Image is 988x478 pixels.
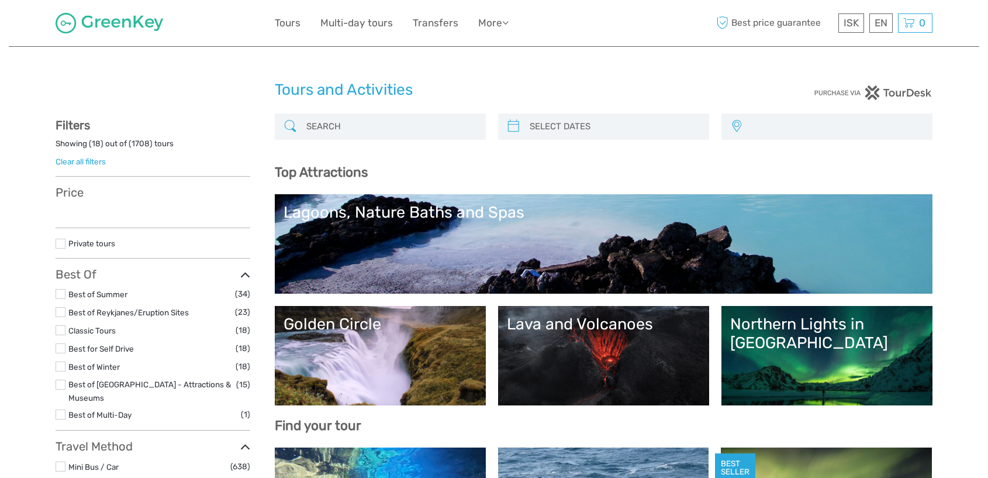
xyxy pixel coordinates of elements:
a: Best of Summer [68,290,127,299]
span: (18) [236,324,250,337]
h3: Price [56,185,250,200]
a: Multi-day tours [320,15,393,32]
span: 0 [917,17,927,29]
div: EN [869,13,893,33]
span: (34) [235,287,250,301]
a: Northern Lights in [GEOGRAPHIC_DATA] [730,315,924,397]
span: (1) [241,408,250,421]
span: ISK [844,17,859,29]
div: Northern Lights in [GEOGRAPHIC_DATA] [730,315,924,353]
label: 18 [92,138,101,149]
a: Transfers [413,15,458,32]
a: Best of Winter [68,362,120,372]
img: 1287-122375c5-1c4a-481d-9f75-0ef7bf1191bb_logo_small.jpg [56,13,163,33]
span: (638) [230,460,250,473]
a: Golden Circle [284,315,477,397]
a: Clear all filters [56,157,106,166]
span: (18) [236,360,250,373]
input: SELECT DATES [525,116,703,137]
img: PurchaseViaTourDesk.png [814,85,932,100]
a: More [478,15,509,32]
a: Lagoons, Nature Baths and Spas [284,203,924,285]
a: Classic Tours [68,326,116,335]
h3: Best Of [56,267,250,281]
a: Tours [275,15,300,32]
a: Best of Multi-Day [68,410,132,419]
span: (15) [236,378,250,391]
span: (18) [236,342,250,355]
div: Golden Circle [284,315,477,333]
input: SEARCH [302,116,480,137]
span: Best price guarantee [713,13,835,33]
div: Showing ( ) out of ( ) tours [56,138,250,156]
a: Best of Reykjanes/Eruption Sites [68,308,189,317]
b: Find your tour [275,418,361,434]
h1: Tours and Activities [275,81,713,99]
div: Lagoons, Nature Baths and Spas [284,203,924,222]
a: Best for Self Drive [68,344,134,353]
h3: Travel Method [56,439,250,453]
a: Private tours [68,239,115,248]
strong: Filters [56,118,90,132]
b: Top Attractions [275,164,368,180]
a: Lava and Volcanoes [507,315,700,397]
a: Best of [GEOGRAPHIC_DATA] - Attractions & Museums [68,380,231,403]
div: Lava and Volcanoes [507,315,700,333]
a: Mini Bus / Car [68,462,119,472]
label: 1708 [132,138,150,149]
span: (23) [235,305,250,319]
